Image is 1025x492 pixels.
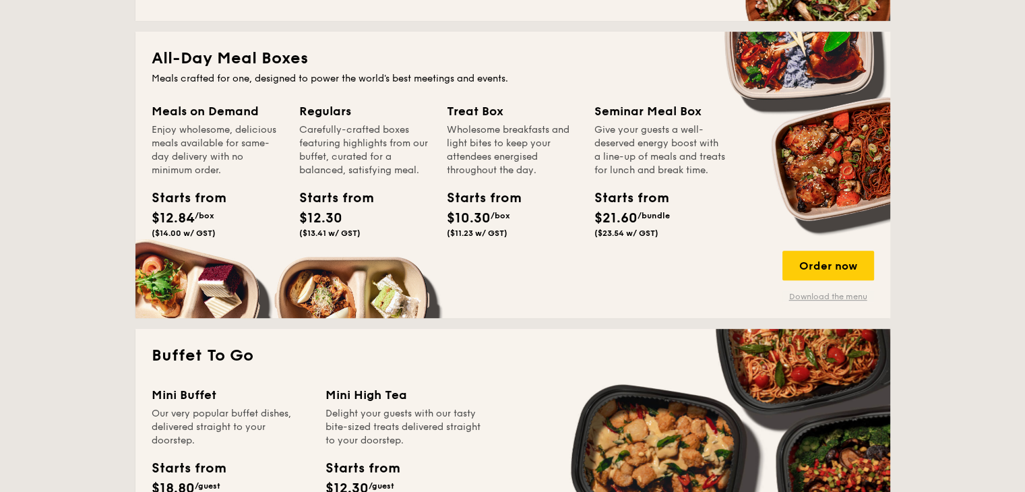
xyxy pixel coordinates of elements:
[447,210,491,226] span: $10.30
[152,386,309,404] div: Mini Buffet
[299,210,342,226] span: $12.30
[195,481,220,491] span: /guest
[782,291,874,302] a: Download the menu
[325,386,483,404] div: Mini High Tea
[447,102,578,121] div: Treat Box
[152,407,309,448] div: Our very popular buffet dishes, delivered straight to your doorstep.
[782,251,874,280] div: Order now
[152,102,283,121] div: Meals on Demand
[152,210,195,226] span: $12.84
[594,102,726,121] div: Seminar Meal Box
[152,72,874,86] div: Meals crafted for one, designed to power the world's best meetings and events.
[594,210,638,226] span: $21.60
[152,345,874,367] h2: Buffet To Go
[299,188,360,208] div: Starts from
[152,48,874,69] h2: All-Day Meal Boxes
[152,228,216,238] span: ($14.00 w/ GST)
[491,211,510,220] span: /box
[195,211,214,220] span: /box
[299,102,431,121] div: Regulars
[447,188,507,208] div: Starts from
[299,228,361,238] span: ($13.41 w/ GST)
[152,458,225,479] div: Starts from
[325,458,399,479] div: Starts from
[594,188,655,208] div: Starts from
[369,481,394,491] span: /guest
[594,123,726,177] div: Give your guests a well-deserved energy boost with a line-up of meals and treats for lunch and br...
[638,211,670,220] span: /bundle
[325,407,483,448] div: Delight your guests with our tasty bite-sized treats delivered straight to your doorstep.
[447,123,578,177] div: Wholesome breakfasts and light bites to keep your attendees energised throughout the day.
[299,123,431,177] div: Carefully-crafted boxes featuring highlights from our buffet, curated for a balanced, satisfying ...
[152,123,283,177] div: Enjoy wholesome, delicious meals available for same-day delivery with no minimum order.
[594,228,658,238] span: ($23.54 w/ GST)
[152,188,212,208] div: Starts from
[447,228,507,238] span: ($11.23 w/ GST)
